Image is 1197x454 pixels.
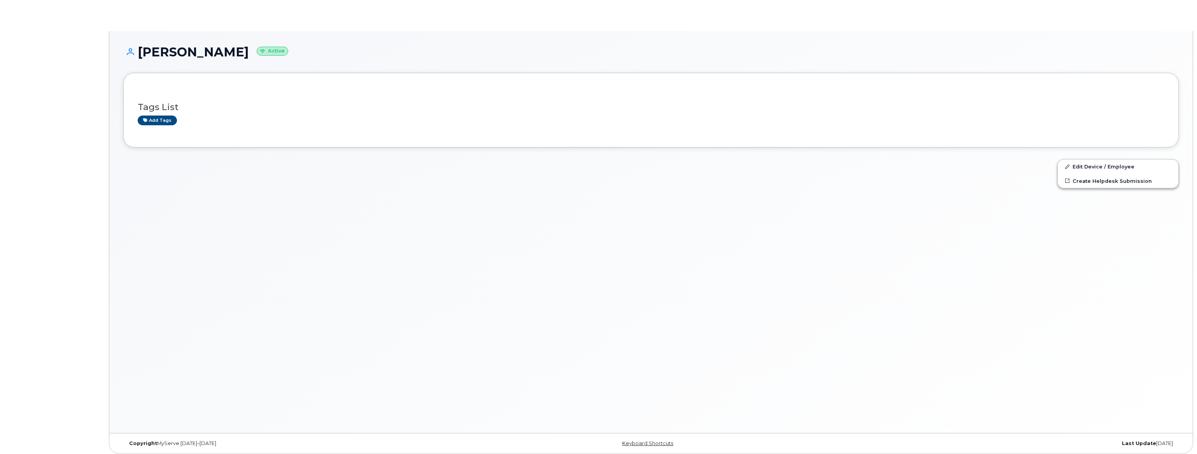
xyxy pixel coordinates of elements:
[129,440,157,446] strong: Copyright
[123,45,1179,59] h1: [PERSON_NAME]
[138,102,1164,112] h3: Tags List
[827,440,1179,447] div: [DATE]
[1058,174,1178,188] a: Create Helpdesk Submission
[123,440,475,447] div: MyServe [DATE]–[DATE]
[257,47,288,56] small: Active
[138,116,177,125] a: Add tags
[622,440,673,446] a: Keyboard Shortcuts
[1122,440,1156,446] strong: Last Update
[1058,160,1178,174] a: Edit Device / Employee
